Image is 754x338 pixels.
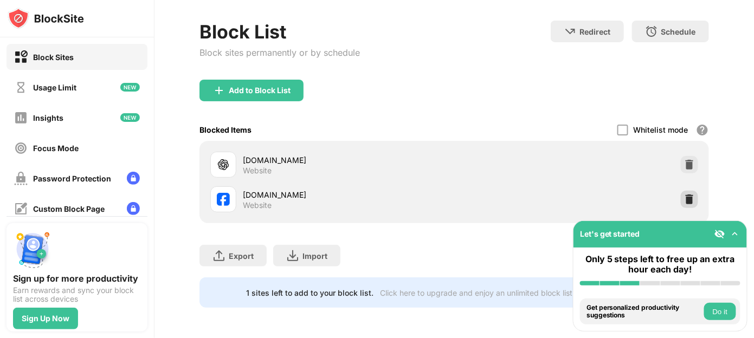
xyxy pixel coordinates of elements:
div: Click here to upgrade and enjoy an unlimited block list. [381,288,575,297]
div: Export [229,251,254,261]
div: [DOMAIN_NAME] [243,189,454,200]
div: Website [243,166,272,175]
img: focus-off.svg [14,141,28,155]
div: Schedule [661,27,696,36]
div: Usage Limit [33,83,76,92]
img: new-icon.svg [120,113,140,122]
button: Do it [704,303,736,320]
div: Let's get started [580,229,640,238]
img: insights-off.svg [14,111,28,125]
div: Earn rewards and sync your block list across devices [13,286,141,303]
div: Block sites permanently or by schedule [199,47,360,58]
div: [DOMAIN_NAME] [243,154,454,166]
img: block-on.svg [14,50,28,64]
div: Import [302,251,327,261]
div: 1 sites left to add to your block list. [247,288,374,297]
div: Website [243,200,272,210]
div: Sign up for more productivity [13,273,141,284]
div: Custom Block Page [33,204,105,213]
img: lock-menu.svg [127,202,140,215]
img: push-signup.svg [13,230,52,269]
img: customize-block-page-off.svg [14,202,28,216]
img: new-icon.svg [120,83,140,92]
div: Only 5 steps left to free up an extra hour each day! [580,254,740,275]
img: logo-blocksite.svg [8,8,84,29]
img: password-protection-off.svg [14,172,28,185]
div: Redirect [580,27,611,36]
img: lock-menu.svg [127,172,140,185]
img: time-usage-off.svg [14,81,28,94]
div: Block List [199,21,360,43]
div: Insights [33,113,63,122]
img: omni-setup-toggle.svg [730,229,740,239]
img: eye-not-visible.svg [714,229,725,239]
div: Block Sites [33,53,74,62]
div: Add to Block List [229,86,291,95]
img: favicons [217,193,230,206]
div: Whitelist mode [634,125,688,134]
div: Focus Mode [33,144,79,153]
div: Sign Up Now [22,314,69,323]
img: favicons [217,158,230,171]
div: Password Protection [33,174,111,183]
div: Blocked Items [199,125,252,134]
div: Get personalized productivity suggestions [587,304,701,320]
